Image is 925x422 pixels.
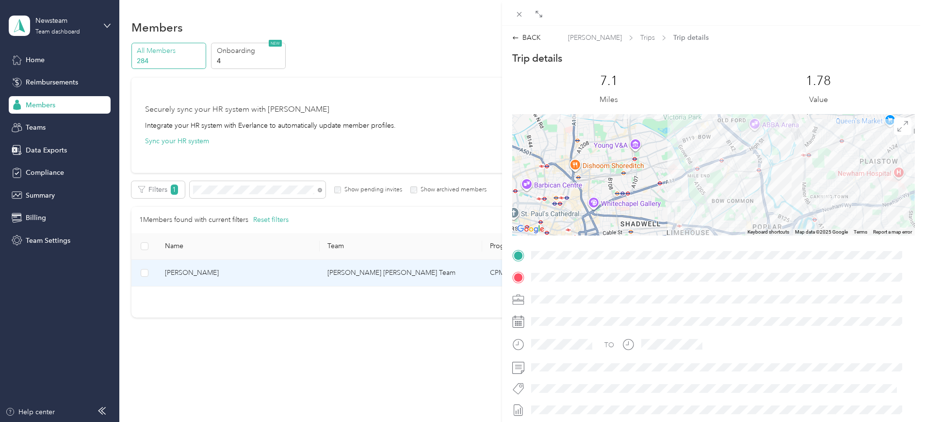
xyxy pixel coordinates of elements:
[512,33,541,43] div: BACK
[871,368,925,422] iframe: Everlance-gr Chat Button Frame
[604,340,614,350] div: TO
[600,94,618,106] p: Miles
[873,229,912,235] a: Report a map error
[640,33,655,43] span: Trips
[515,223,547,236] img: Google
[568,33,622,43] span: [PERSON_NAME]
[854,229,867,235] a: Terms (opens in new tab)
[806,73,831,89] p: 1.78
[809,94,828,106] p: Value
[747,229,789,236] button: Keyboard shortcuts
[795,229,848,235] span: Map data ©2025 Google
[515,223,547,236] a: Open this area in Google Maps (opens a new window)
[673,33,709,43] span: Trip details
[600,73,618,89] p: 7.1
[512,51,562,65] p: Trip details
